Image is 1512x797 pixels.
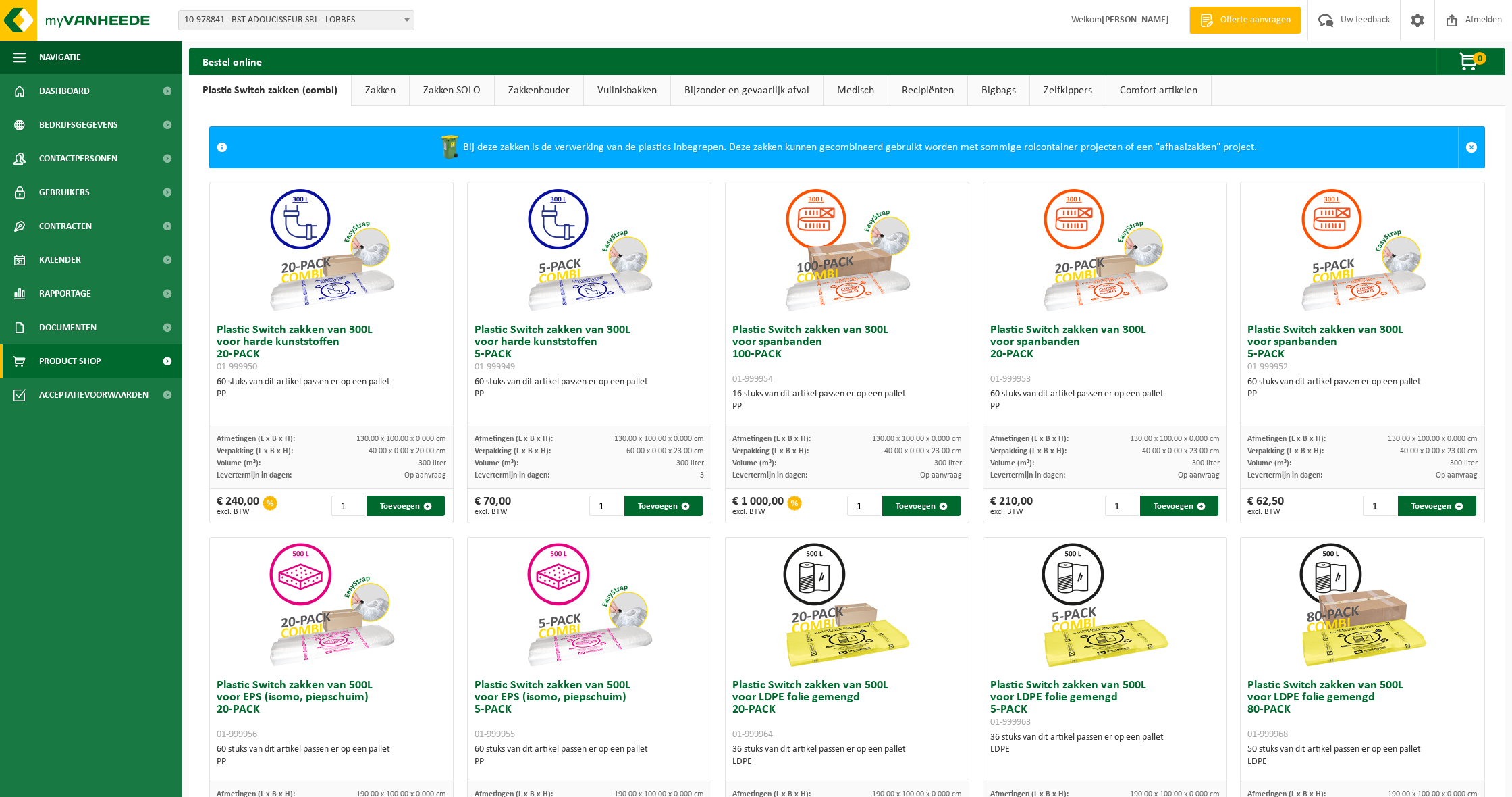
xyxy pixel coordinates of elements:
[934,459,962,467] span: 300 liter
[624,496,703,516] button: Toevoegen
[1247,496,1284,516] div: € 62,50
[1363,496,1397,516] input: 1
[1247,362,1288,372] span: 01-999952
[39,378,148,412] span: Acceptatievoorwaarden
[475,729,515,740] span: 01-999955
[189,48,275,74] h2: Bestel online
[475,508,511,516] span: excl. BTW
[1037,538,1172,673] img: 01-999963
[1106,75,1211,106] a: Comfort artikelen
[234,127,1458,168] div: Bij deze zakken is de verwerking van de plastics inbegrepen. Deze zakken kunnen gecombineerd gebr...
[780,182,915,317] img: 01-999954
[522,182,657,317] img: 01-999949
[369,447,446,455] span: 40.00 x 0.00 x 20.00 cm
[990,731,1220,756] div: 36 stuks van dit artikel passen er op een pallet
[1030,75,1106,106] a: Zelfkippers
[475,471,549,480] span: Levertermijn in dagen:
[888,75,967,106] a: Recipiënten
[39,311,97,344] span: Documenten
[475,496,511,516] div: € 70,00
[39,209,92,243] span: Contracten
[217,729,257,740] span: 01-999956
[1458,127,1484,168] a: Sluit melding
[671,75,823,106] a: Bijzonder en gevaarlijk afval
[1247,756,1478,768] div: LDPE
[990,435,1069,443] span: Afmetingen (L x B x H):
[732,679,963,740] h3: Plastic Switch zakken van 500L voor LDPE folie gemengd 20-PACK
[990,459,1034,467] span: Volume (m³):
[475,324,705,373] h3: Plastic Switch zakken van 300L voor harde kunststoffen 5-PACK
[217,324,447,373] h3: Plastic Switch zakken van 300L voor harde kunststoffen 20-PACK
[1217,14,1294,27] span: Offerte aanvragen
[1436,48,1504,75] button: 0
[732,447,809,455] span: Verpakking (L x B x H):
[367,496,445,516] button: Toevoegen
[1295,538,1430,673] img: 01-999968
[968,75,1029,106] a: Bigbags
[352,75,409,106] a: Zakken
[872,435,962,443] span: 130.00 x 100.00 x 0.000 cm
[732,324,963,385] h3: Plastic Switch zakken van 300L voor spanbanden 100-PACK
[217,388,447,401] div: PP
[39,108,118,142] span: Bedrijfsgegevens
[1140,496,1218,516] button: Toevoegen
[626,447,704,455] span: 60.00 x 0.00 x 23.00 cm
[217,435,295,443] span: Afmetingen (L x B x H):
[990,717,1031,727] span: 01-999963
[39,41,81,74] span: Navigatie
[732,401,963,413] div: PP
[39,277,91,311] span: Rapportage
[179,11,414,30] span: 10-978841 - BST ADOUCISSEUR SRL - LOBBES
[495,75,583,106] a: Zakkenhouder
[410,75,494,106] a: Zakken SOLO
[475,388,705,401] div: PP
[1142,447,1220,455] span: 40.00 x 0.00 x 23.00 cm
[1400,447,1478,455] span: 40.00 x 0.00 x 23.00 cm
[264,538,399,673] img: 01-999956
[475,362,515,372] span: 01-999949
[522,538,657,673] img: 01-999955
[990,401,1220,413] div: PP
[217,756,447,768] div: PP
[217,376,447,401] div: 60 stuks van dit artikel passen er op een pallet
[39,74,90,108] span: Dashboard
[1247,508,1284,516] span: excl. BTW
[990,679,1220,728] h3: Plastic Switch zakken van 500L voor LDPE folie gemengd 5-PACK
[1473,52,1486,65] span: 0
[1247,729,1288,740] span: 01-999968
[990,324,1220,385] h3: Plastic Switch zakken van 300L voor spanbanden 20-PACK
[1192,459,1220,467] span: 300 liter
[475,679,705,740] h3: Plastic Switch zakken van 500L voor EPS (isomo, piepschuim) 5-PACK
[1436,471,1478,480] span: Op aanvraag
[39,344,101,378] span: Product Shop
[1295,182,1430,317] img: 01-999952
[1247,679,1478,740] h3: Plastic Switch zakken van 500L voor LDPE folie gemengd 80-PACK
[920,471,962,480] span: Op aanvraag
[475,447,551,455] span: Verpakking (L x B x H):
[39,176,90,209] span: Gebruikers
[178,10,414,30] span: 10-978841 - BST ADOUCISSEUR SRL - LOBBES
[882,496,961,516] button: Toevoegen
[823,75,888,106] a: Medisch
[732,744,963,768] div: 36 stuks van dit artikel passen er op een pallet
[1247,744,1478,768] div: 50 stuks van dit artikel passen er op een pallet
[217,496,259,516] div: € 240,00
[1398,496,1476,516] button: Toevoegen
[1247,447,1324,455] span: Verpakking (L x B x H):
[475,756,705,768] div: PP
[418,459,446,467] span: 300 liter
[436,134,463,161] img: WB-0240-HPE-GN-50.png
[1178,471,1220,480] span: Op aanvraag
[700,471,704,480] span: 3
[584,75,670,106] a: Vuilnisbakken
[990,388,1220,413] div: 60 stuks van dit artikel passen er op een pallet
[1247,388,1478,401] div: PP
[217,362,257,372] span: 01-999950
[404,471,446,480] span: Op aanvraag
[1450,459,1478,467] span: 300 liter
[990,374,1031,384] span: 01-999953
[732,756,963,768] div: LDPE
[1247,471,1322,480] span: Levertermijn in dagen:
[356,435,446,443] span: 130.00 x 100.00 x 0.000 cm
[990,744,1220,756] div: LDPE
